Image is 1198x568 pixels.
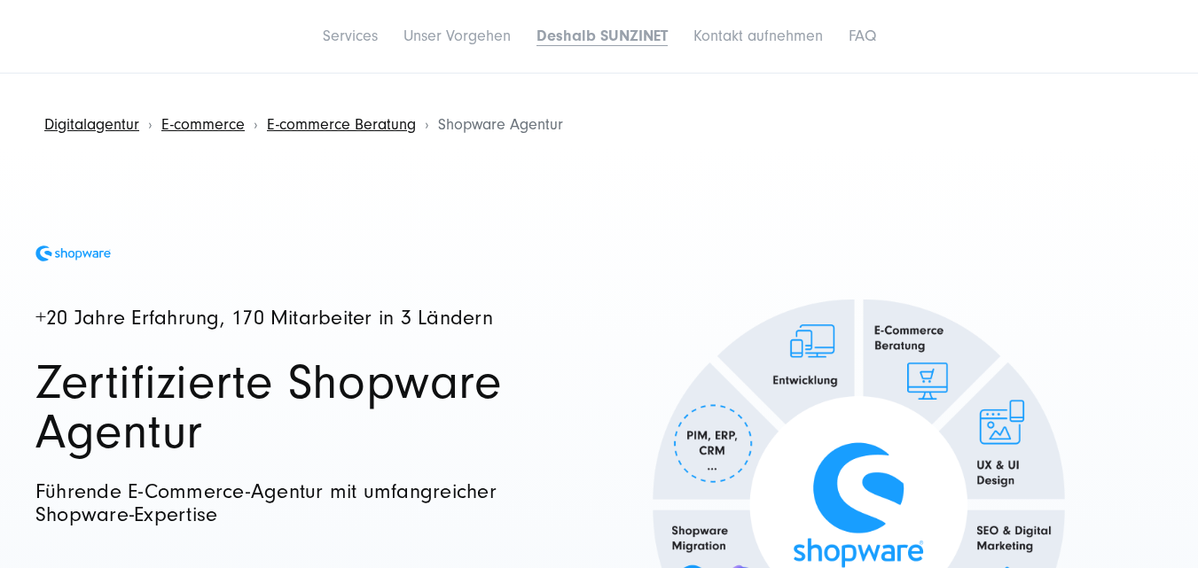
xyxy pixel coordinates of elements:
[693,27,823,45] a: Kontakt aufnehmen
[438,115,563,134] span: Shopware Agentur
[35,307,555,330] h4: +20 Jahre Erfahrung, 170 Mitarbeiter in 3 Ländern
[35,358,555,457] h1: Zertifizierte Shopware Agentur
[849,27,876,45] a: FAQ
[161,115,245,134] a: E-commerce
[35,245,111,262] img: Shopware Agentur Logo blau
[267,115,416,134] a: E-commerce Beratung
[44,115,139,134] a: Digitalagentur
[403,27,511,45] a: Unser Vorgehen
[35,480,555,527] h2: Führende E-Commerce-Agentur mit umfangreicher Shopware-Expertise
[323,27,378,45] a: Services
[536,27,668,45] a: Deshalb SUNZINET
